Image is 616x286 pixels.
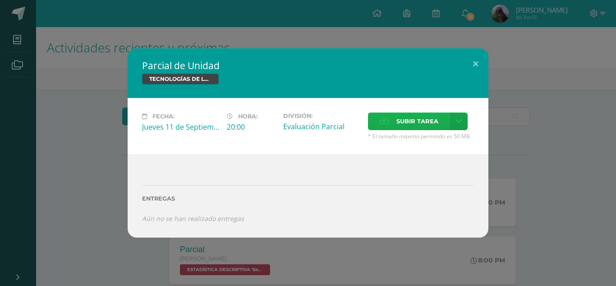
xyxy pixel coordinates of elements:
[142,74,219,84] span: TECNOLOGÍAS DE LA INFORMACIÓN Y LA COMUNICACIÓN 5
[227,122,276,132] div: 20:00
[142,214,244,223] i: Aún no se han realizado entregas
[396,113,438,130] span: Subir tarea
[283,122,361,131] div: Evaluación Parcial
[368,132,474,140] span: * El tamaño máximo permitido es 50 MB
[152,113,175,120] span: Fecha:
[142,59,474,72] h2: Parcial de Unidad
[463,48,488,79] button: Close (Esc)
[142,122,220,132] div: Jueves 11 de Septiembre
[142,195,474,202] label: Entregas
[283,113,361,119] label: División:
[238,113,257,120] span: Hora:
